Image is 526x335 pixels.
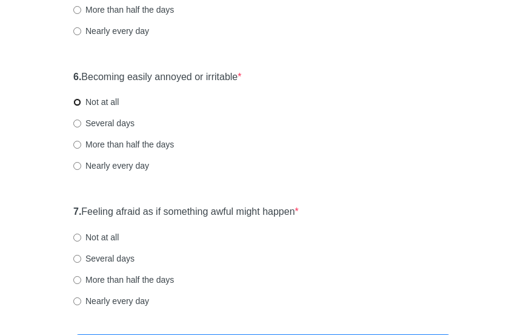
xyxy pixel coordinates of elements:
[73,274,174,286] label: More than half the days
[73,120,81,127] input: Several days
[73,295,149,307] label: Nearly every day
[73,206,81,217] strong: 7.
[73,25,149,37] label: Nearly every day
[73,117,135,129] label: Several days
[73,96,119,108] label: Not at all
[73,276,81,284] input: More than half the days
[73,297,81,305] input: Nearly every day
[73,160,149,172] label: Nearly every day
[73,252,135,265] label: Several days
[73,231,119,243] label: Not at all
[73,4,174,16] label: More than half the days
[73,27,81,35] input: Nearly every day
[73,255,81,263] input: Several days
[73,141,81,149] input: More than half the days
[73,138,174,151] label: More than half the days
[73,162,81,170] input: Nearly every day
[73,98,81,106] input: Not at all
[73,6,81,14] input: More than half the days
[73,205,299,219] label: Feeling afraid as if something awful might happen
[73,234,81,242] input: Not at all
[73,70,242,84] label: Becoming easily annoyed or irritable
[73,72,81,82] strong: 6.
